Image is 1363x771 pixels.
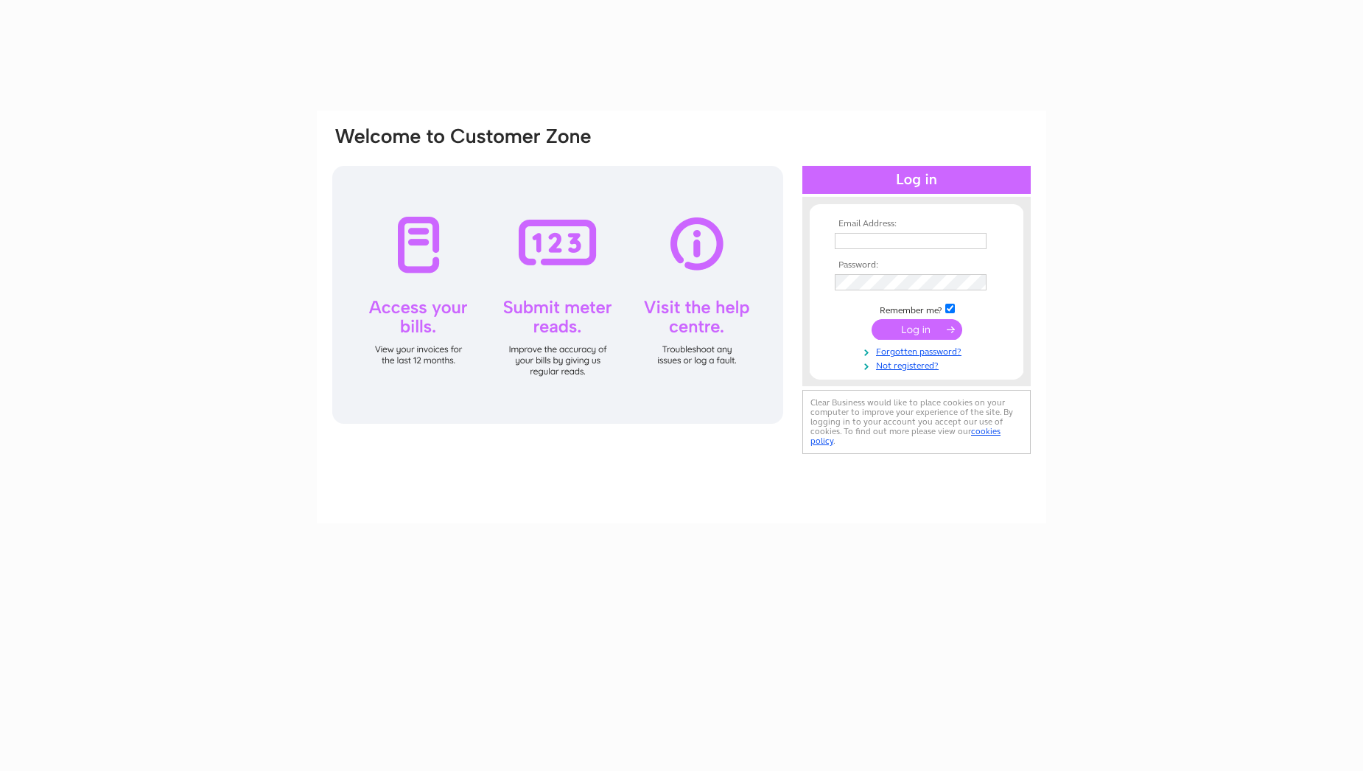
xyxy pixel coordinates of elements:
td: Remember me? [831,301,1002,316]
th: Email Address: [831,219,1002,229]
a: Forgotten password? [835,343,1002,357]
a: Not registered? [835,357,1002,371]
div: Clear Business would like to place cookies on your computer to improve your experience of the sit... [802,390,1031,454]
a: cookies policy [810,426,1001,446]
th: Password: [831,260,1002,271]
input: Submit [872,319,962,340]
